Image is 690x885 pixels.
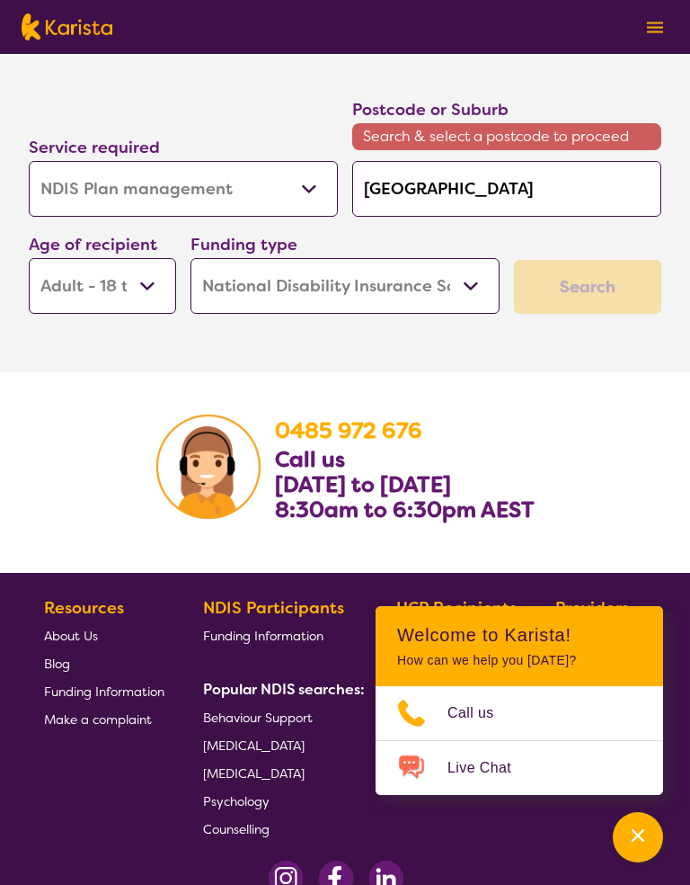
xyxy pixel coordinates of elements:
span: Make a complaint [44,711,152,728]
button: Channel Menu [613,812,663,863]
b: HCP Recipients [396,597,517,619]
b: Resources [44,597,124,619]
span: Psychology [203,793,270,809]
b: Popular NDIS searches: [203,680,365,699]
a: Funding Information [203,621,358,649]
span: Search & select a postcode to proceed [352,123,661,150]
p: How can we help you [DATE]? [397,653,641,668]
img: menu [647,22,663,33]
a: Funding Information [44,677,164,705]
label: Postcode or Suburb [352,99,509,121]
div: Channel Menu [376,606,663,795]
a: Blog [44,649,164,677]
span: Call us [447,700,516,727]
span: Blog [44,656,70,672]
a: [MEDICAL_DATA] [203,731,358,759]
b: Call us [275,445,345,474]
a: Counselling [203,815,358,843]
a: Behaviour Support [203,703,358,731]
span: Live Chat [447,755,533,782]
b: 8:30am to 6:30pm AEST [275,496,535,524]
span: Funding Information [44,684,164,700]
span: About Us [44,628,98,644]
ul: Choose channel [376,686,663,795]
span: [MEDICAL_DATA] [203,737,305,754]
span: [MEDICAL_DATA] [203,765,305,782]
a: About Us [44,621,164,649]
input: Type [352,161,661,217]
label: Service required [29,137,160,158]
b: Providers [555,597,629,619]
img: Karista logo [22,13,112,40]
span: Counselling [203,821,270,837]
span: Behaviour Support [203,710,313,726]
a: Psychology [203,787,358,815]
a: Make a complaint [44,705,164,733]
b: NDIS Participants [203,597,344,619]
a: 0485 972 676 [275,416,422,445]
span: Funding Information [203,628,323,644]
label: Age of recipient [29,234,157,255]
a: [MEDICAL_DATA] [203,759,358,787]
h2: Welcome to Karista! [397,624,641,646]
label: Funding type [190,234,297,255]
img: Karista Client Service [156,415,261,519]
b: [DATE] to [DATE] [275,470,451,499]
